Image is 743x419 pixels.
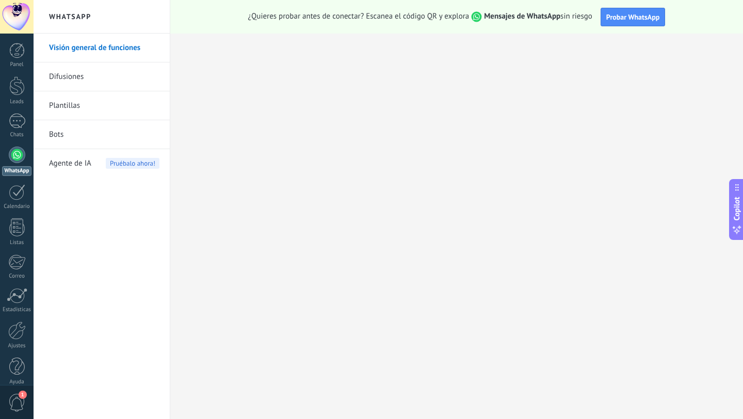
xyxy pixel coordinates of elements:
[34,120,170,149] li: Bots
[49,149,159,178] a: Agente de IA Pruébalo ahora!
[248,11,592,22] span: ¿Quieres probar antes de conectar? Escanea el código QR y explora sin riesgo
[2,99,32,105] div: Leads
[2,132,32,138] div: Chats
[2,343,32,349] div: Ajustes
[49,62,159,91] a: Difusiones
[2,61,32,68] div: Panel
[732,197,742,221] span: Copilot
[49,149,91,178] span: Agente de IA
[34,91,170,120] li: Plantillas
[34,62,170,91] li: Difusiones
[2,307,32,313] div: Estadísticas
[606,12,660,22] span: Probar WhatsApp
[601,8,666,26] button: Probar WhatsApp
[34,149,170,178] li: Agente de IA
[2,379,32,385] div: Ayuda
[2,239,32,246] div: Listas
[34,34,170,62] li: Visión general de funciones
[49,91,159,120] a: Plantillas
[2,203,32,210] div: Calendario
[2,166,31,176] div: WhatsApp
[484,11,560,21] strong: Mensajes de WhatsApp
[106,158,159,169] span: Pruébalo ahora!
[2,273,32,280] div: Correo
[49,120,159,149] a: Bots
[49,34,159,62] a: Visión general de funciones
[19,391,27,399] span: 1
